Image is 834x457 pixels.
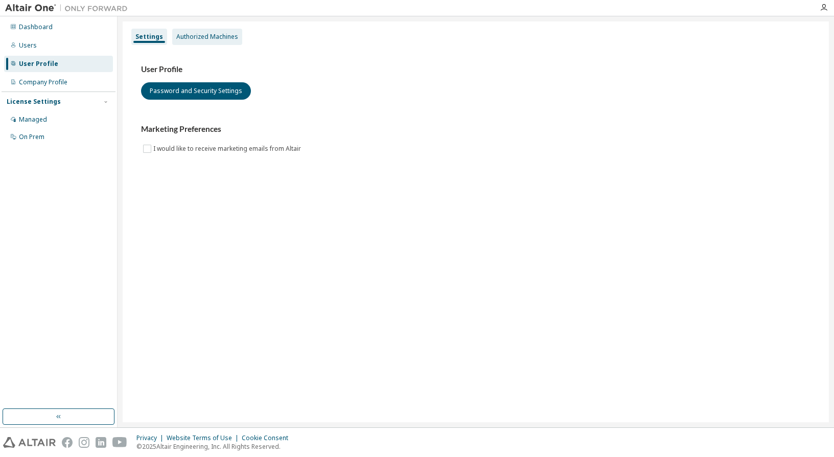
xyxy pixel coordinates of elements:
h3: User Profile [141,64,810,75]
button: Password and Security Settings [141,82,251,100]
div: Settings [135,33,163,41]
h3: Marketing Preferences [141,124,810,134]
div: On Prem [19,133,44,141]
img: youtube.svg [112,437,127,448]
div: Dashboard [19,23,53,31]
div: User Profile [19,60,58,68]
div: Privacy [136,434,167,442]
p: © 2025 Altair Engineering, Inc. All Rights Reserved. [136,442,294,451]
div: Authorized Machines [176,33,238,41]
label: I would like to receive marketing emails from Altair [153,143,303,155]
img: Altair One [5,3,133,13]
div: Company Profile [19,78,67,86]
img: linkedin.svg [96,437,106,448]
div: License Settings [7,98,61,106]
div: Users [19,41,37,50]
img: facebook.svg [62,437,73,448]
div: Cookie Consent [242,434,294,442]
div: Website Terms of Use [167,434,242,442]
img: instagram.svg [79,437,89,448]
img: altair_logo.svg [3,437,56,448]
div: Managed [19,116,47,124]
